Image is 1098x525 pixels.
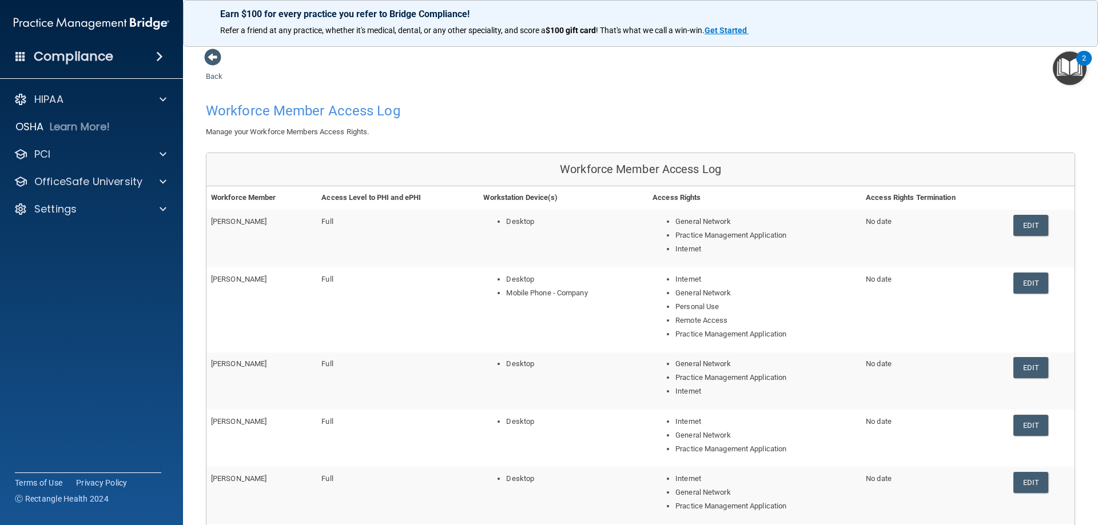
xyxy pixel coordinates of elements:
[675,300,857,314] li: Personal Use
[675,371,857,384] li: Practice Management Application
[479,186,648,210] th: Workstation Device(s)
[546,26,596,35] strong: $100 gift card
[321,474,333,483] span: Full
[675,442,857,456] li: Practice Management Application
[34,93,63,106] p: HIPAA
[34,147,50,161] p: PCI
[1082,58,1086,73] div: 2
[1013,472,1048,493] a: Edit
[675,314,857,327] li: Remote Access
[1013,272,1048,294] a: Edit
[211,474,266,483] span: [PERSON_NAME]
[648,186,861,210] th: Access Rights
[506,272,643,286] li: Desktop
[321,217,333,226] span: Full
[15,120,44,134] p: OSHA
[206,127,369,136] span: Manage your Workforce Members Access Rights.
[206,58,222,81] a: Back
[1013,215,1048,236] a: Edit
[34,49,113,65] h4: Compliance
[675,229,857,242] li: Practice Management Application
[675,472,857,486] li: Internet
[206,186,317,210] th: Workforce Member
[675,428,857,442] li: General Network
[675,486,857,499] li: General Network
[1013,357,1048,378] a: Edit
[1053,51,1087,85] button: Open Resource Center, 2 new notifications
[220,26,546,35] span: Refer a friend at any practice, whether it's medical, dental, or any other speciality, and score a
[506,472,643,486] li: Desktop
[1013,415,1048,436] a: Edit
[211,275,266,283] span: [PERSON_NAME]
[675,327,857,341] li: Practice Management Application
[321,359,333,368] span: Full
[15,477,62,488] a: Terms of Use
[506,415,643,428] li: Desktop
[220,9,1061,19] p: Earn $100 for every practice you refer to Bridge Compliance!
[675,215,857,229] li: General Network
[14,93,166,106] a: HIPAA
[206,103,632,118] h4: Workforce Member Access Log
[675,272,857,286] li: Internet
[50,120,110,134] p: Learn More!
[675,286,857,300] li: General Network
[675,384,857,398] li: Internet
[675,357,857,371] li: General Network
[675,242,857,256] li: Internet
[675,415,857,428] li: Internet
[861,186,1008,210] th: Access Rights Termination
[14,202,166,216] a: Settings
[34,175,142,189] p: OfficeSafe University
[317,186,479,210] th: Access Level to PHI and ePHI
[506,286,643,300] li: Mobile Phone - Company
[14,12,169,35] img: PMB logo
[14,147,166,161] a: PCI
[866,275,892,283] span: No date
[15,493,109,504] span: Ⓒ Rectangle Health 2024
[211,359,266,368] span: [PERSON_NAME]
[705,26,749,35] a: Get Started
[675,499,857,513] li: Practice Management Application
[506,215,643,229] li: Desktop
[506,357,643,371] li: Desktop
[596,26,705,35] span: ! That's what we call a win-win.
[866,359,892,368] span: No date
[211,417,266,426] span: [PERSON_NAME]
[211,217,266,226] span: [PERSON_NAME]
[14,175,166,189] a: OfficeSafe University
[321,417,333,426] span: Full
[866,417,892,426] span: No date
[866,217,892,226] span: No date
[34,202,77,216] p: Settings
[866,474,892,483] span: No date
[705,26,747,35] strong: Get Started
[76,477,128,488] a: Privacy Policy
[206,153,1075,186] div: Workforce Member Access Log
[321,275,333,283] span: Full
